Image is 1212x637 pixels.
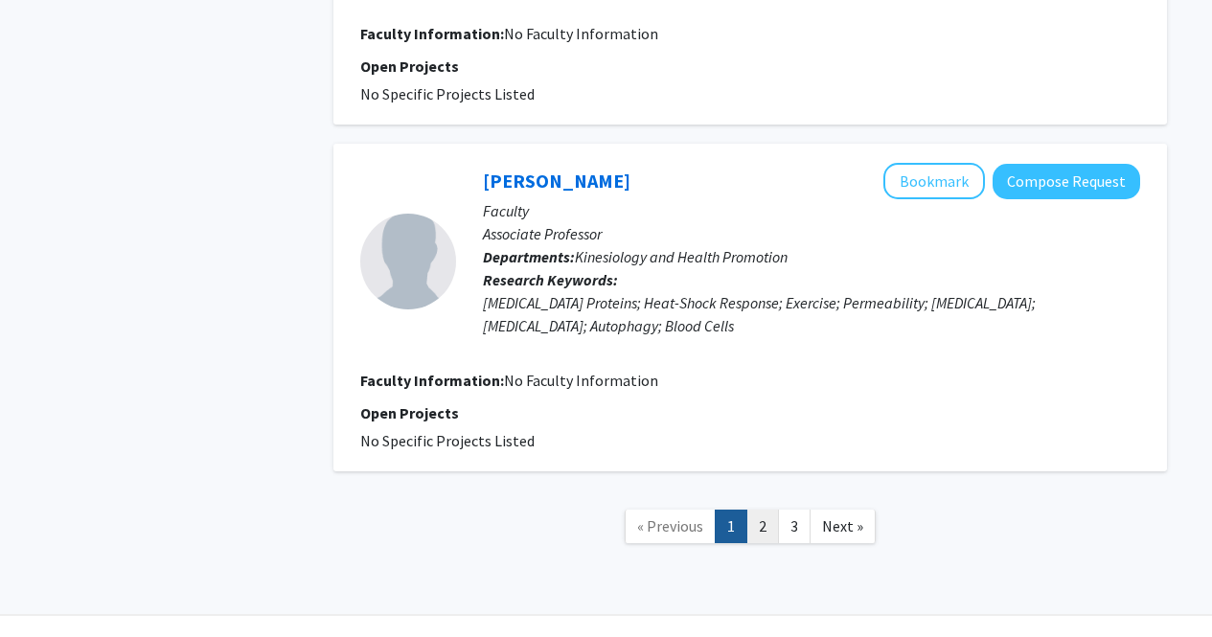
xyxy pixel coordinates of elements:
[360,401,1140,424] p: Open Projects
[883,163,985,199] button: Add Kathryn Lanphere to Bookmarks
[637,516,703,535] span: « Previous
[778,510,811,543] a: 3
[625,510,716,543] a: Previous Page
[483,291,1140,337] div: [MEDICAL_DATA] Proteins; Heat-Shock Response; Exercise; Permeability; [MEDICAL_DATA]; [MEDICAL_DA...
[575,247,788,266] span: Kinesiology and Health Promotion
[504,24,658,43] span: No Faculty Information
[333,490,1167,568] nav: Page navigation
[14,551,81,623] iframe: Chat
[360,24,504,43] b: Faculty Information:
[483,199,1140,222] p: Faculty
[483,270,618,289] b: Research Keywords:
[810,510,876,543] a: Next
[483,169,630,193] a: [PERSON_NAME]
[360,55,1140,78] p: Open Projects
[822,516,863,535] span: Next »
[483,247,575,266] b: Departments:
[504,371,658,390] span: No Faculty Information
[360,84,535,103] span: No Specific Projects Listed
[360,371,504,390] b: Faculty Information:
[483,222,1140,245] p: Associate Professor
[993,164,1140,199] button: Compose Request to Kathryn Lanphere
[746,510,779,543] a: 2
[360,431,535,450] span: No Specific Projects Listed
[715,510,747,543] a: 1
